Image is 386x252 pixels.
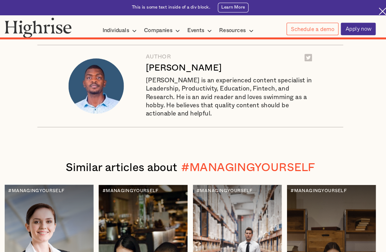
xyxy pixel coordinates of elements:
[149,25,185,33] div: Companies
[76,153,181,163] span: Similar articles about
[110,25,135,33] div: Individuals
[151,51,223,56] div: AUTHOR
[190,25,206,33] div: Events
[184,152,310,165] div: #MANAGINGYOURSELF
[301,51,308,58] img: Twitter logo
[110,178,163,182] div: #MANAGINGYOURSELF
[22,178,75,182] div: #MANAGINGYOURSELF
[151,72,308,111] div: [PERSON_NAME] is an experienced content specialist in Leadership, Productivity, Education, Fintec...
[110,25,145,33] div: Individuals
[221,25,246,33] div: Resources
[138,4,212,10] div: This is some text inside of a div block.
[335,21,368,33] a: Apply now
[190,25,216,33] div: Events
[284,21,333,33] a: Schedule a demo
[287,178,340,182] div: #MANAGINGYOURSELF
[221,25,255,33] div: Resources
[149,25,176,33] div: Companies
[18,16,81,35] img: Highrise logo
[219,2,248,12] a: Learn More
[151,59,223,69] div: [PERSON_NAME]
[199,178,252,182] div: #MANAGINGYOURSELF
[371,7,378,14] img: Cross icon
